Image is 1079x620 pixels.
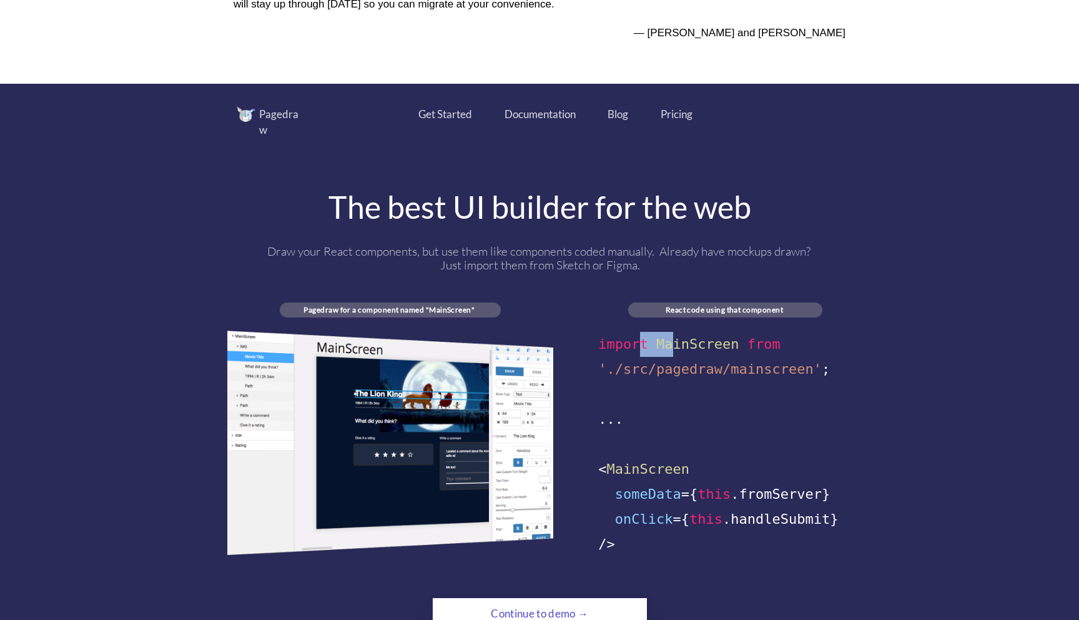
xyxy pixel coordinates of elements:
a: Pagedraw [237,106,324,138]
span: this [689,511,722,527]
div: ; [598,357,852,382]
div: The best UI builder for the web [227,191,852,222]
div: Draw your React components, but use them like components coded manually. Already have mockups dra... [260,244,819,272]
img: image.png [237,106,255,122]
div: React code using that component [628,305,820,314]
span: MainScreen [607,461,689,477]
a: Pricing [661,106,692,122]
div: Pagedraw for a component named "MainScreen" [280,305,498,314]
span: onClick [615,511,673,527]
div: ... [598,407,852,432]
div: ={ .handleSubmit} [598,507,852,532]
span: import [598,336,648,352]
p: — [PERSON_NAME] and [PERSON_NAME] [234,24,845,42]
img: image.png [227,331,553,555]
a: Get Started [418,106,472,122]
span: MainScreen [656,336,739,352]
a: Documentation [505,106,576,122]
div: Pagedraw [259,106,306,138]
span: this [697,486,731,502]
div: < [598,457,852,482]
span: from [747,336,781,352]
div: ={ .fromServer} [598,482,852,507]
span: './src/pagedraw/mainscreen' [598,361,822,377]
div: /> [598,532,852,557]
span: someData [615,486,681,502]
a: Blog [608,106,629,122]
